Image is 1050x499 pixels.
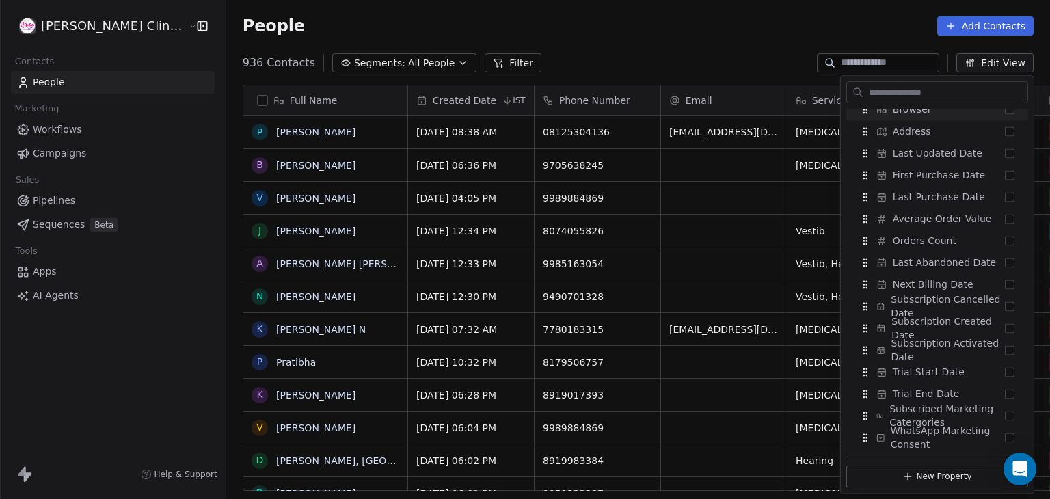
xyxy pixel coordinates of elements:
span: Vestib, Hearing, [MEDICAL_DATA] [796,290,905,304]
div: Next Billing Date [846,273,1028,295]
a: Campaigns [11,142,215,165]
span: Sequences [33,217,85,232]
span: [DATE] 12:33 PM [416,257,526,271]
span: All People [408,56,455,70]
span: Email [686,94,712,107]
span: Segments: [354,56,405,70]
span: Apps [33,265,57,279]
span: Trial Start Date [893,365,965,379]
span: 9989884869 [543,421,652,435]
span: 8919017393 [543,388,652,402]
span: Tools [10,241,43,261]
a: [PERSON_NAME] [276,160,355,171]
div: Last Purchase Date [846,186,1028,208]
span: 9989884869 [543,191,652,205]
span: IST [513,95,526,106]
div: Subscription Activated Date [846,339,1028,361]
span: [MEDICAL_DATA] [796,355,905,369]
span: [DATE] 08:38 AM [416,125,526,139]
span: Workflows [33,122,82,137]
span: People [33,75,65,90]
span: Contacts [9,51,60,72]
span: [DATE] 10:32 PM [416,355,526,369]
div: Phone Number [535,85,660,115]
div: Subscription Created Date [846,317,1028,339]
span: [DATE] 06:28 PM [416,388,526,402]
span: [DATE] 04:05 PM [416,191,526,205]
span: [DATE] 12:30 PM [416,290,526,304]
span: [PERSON_NAME] Clinic External [41,17,185,35]
div: Trial End Date [846,383,1028,405]
div: WhatsApp Marketing Consent [846,427,1028,448]
a: Apps [11,260,215,283]
span: 9985163054 [543,257,652,271]
span: Vestib [796,224,905,238]
span: 936 Contacts [243,55,315,71]
span: Help & Support [154,469,217,480]
a: [PERSON_NAME] [276,488,355,499]
span: Average Order Value [893,212,992,226]
a: Pipelines [11,189,215,212]
div: K [256,388,262,402]
span: Phone Number [559,94,630,107]
div: Last Abandoned Date [846,252,1028,273]
div: Created DateIST [408,85,534,115]
div: A [256,256,263,271]
button: New Property [846,466,1028,487]
div: Subscription Cancelled Date [846,295,1028,317]
span: Address [893,124,931,138]
a: AI Agents [11,284,215,307]
span: 9705638245 [543,159,652,172]
span: Beta [90,218,118,232]
span: [DATE] 06:04 PM [416,421,526,435]
span: Subscribed Marketing Catergories [889,402,1005,429]
span: 08125304136 [543,125,652,139]
span: [MEDICAL_DATA] [796,159,905,172]
button: Edit View [956,53,1034,72]
a: Workflows [11,118,215,141]
a: [PERSON_NAME] N [276,324,366,335]
div: First Purchase Date [846,164,1028,186]
span: [MEDICAL_DATA] [796,388,905,402]
span: [EMAIL_ADDRESS][DOMAIN_NAME] [669,125,779,139]
button: [PERSON_NAME] Clinic External [16,14,178,38]
span: Trial End Date [893,387,960,401]
span: 8919983384 [543,454,652,468]
span: Last Purchase Date [893,190,985,204]
span: People [243,16,305,36]
div: P [257,125,262,139]
div: grid [243,116,408,491]
div: Trial Start Date [846,361,1028,383]
span: [DATE] 06:36 PM [416,159,526,172]
span: AI Agents [33,288,79,303]
span: Subscription Created Date [891,314,1005,342]
span: Vestib, Hearing, [MEDICAL_DATA] [796,257,905,271]
div: B [256,158,263,172]
span: Service [812,94,848,107]
div: Orders Count [846,230,1028,252]
span: 8179506757 [543,355,652,369]
span: [DATE] 06:02 PM [416,454,526,468]
span: WhatsApp Marketing Consent [891,424,1005,451]
div: J [258,224,261,238]
a: [PERSON_NAME] [276,193,355,204]
div: V [256,420,263,435]
a: [PERSON_NAME] [276,126,355,137]
span: Next Billing Date [893,278,973,291]
div: Address [846,120,1028,142]
div: K [256,322,262,336]
div: D [256,453,263,468]
div: N [256,289,262,304]
span: [DATE] 07:32 AM [416,323,526,336]
span: 9490701328 [543,290,652,304]
div: Service [787,85,913,115]
span: Last Updated Date [893,146,982,160]
span: [MEDICAL_DATA] [796,125,905,139]
span: Created Date [433,94,496,107]
span: Browser [893,103,932,116]
div: Average Order Value [846,208,1028,230]
div: Last Updated Date [846,142,1028,164]
a: People [11,71,215,94]
img: RASYA-Clinic%20Circle%20icon%20Transparent.png [19,18,36,34]
span: [DATE] 12:34 PM [416,224,526,238]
